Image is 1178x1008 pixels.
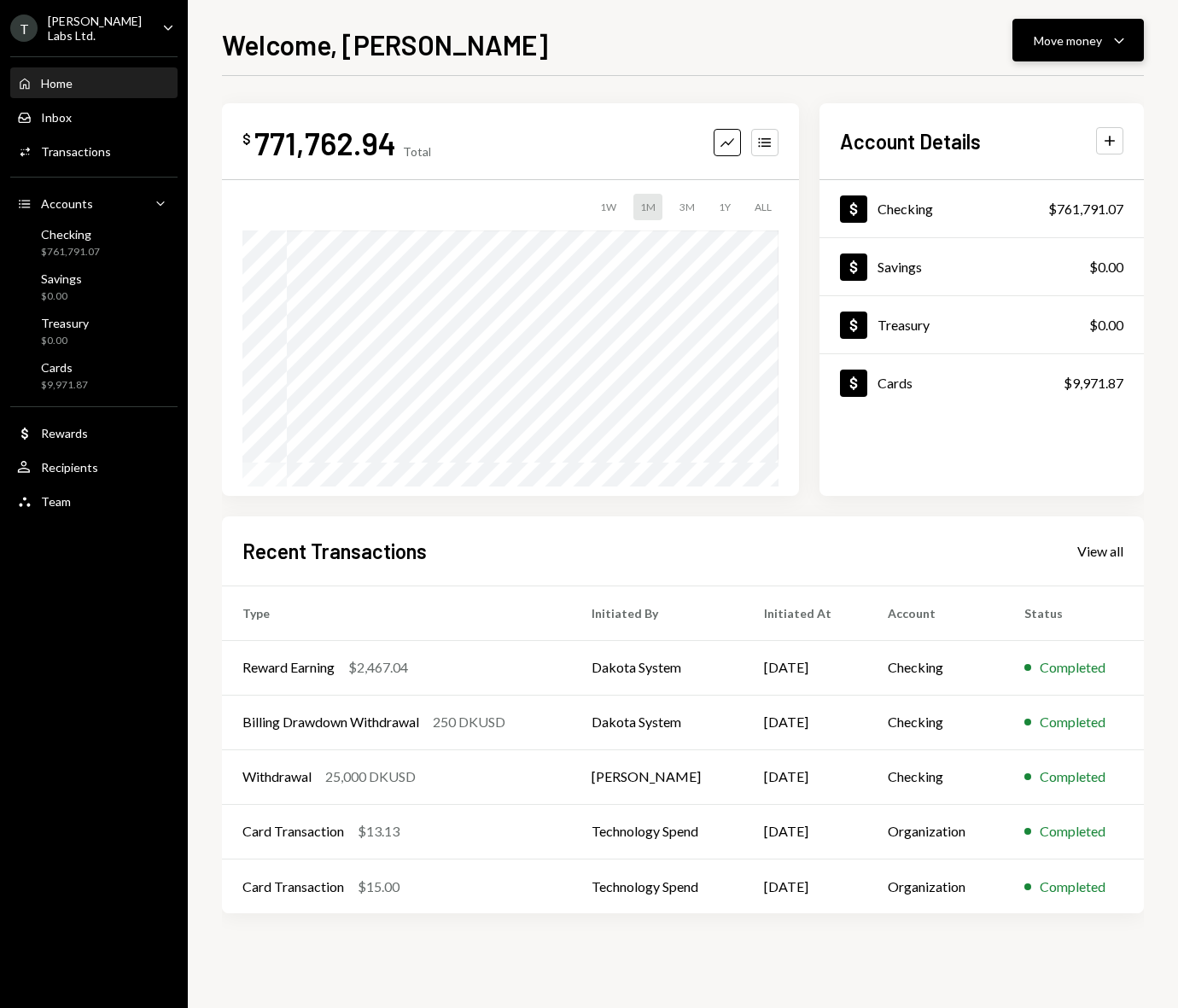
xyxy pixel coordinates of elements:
a: Transactions [10,136,178,166]
a: Team [10,486,178,516]
td: Checking [867,695,1004,749]
th: Initiated At [744,586,868,640]
td: [DATE] [744,749,868,804]
div: $0.00 [41,289,82,304]
div: Reward Earning [242,657,335,678]
div: $15.00 [358,877,399,897]
div: Completed [1040,657,1105,678]
div: Completed [1040,712,1105,732]
h2: Recent Transactions [242,537,427,565]
td: Organization [867,804,1004,859]
div: Savings [41,271,82,286]
div: Billing Drawdown Withdrawal [242,712,419,732]
a: Checking$761,791.07 [10,222,178,263]
div: Treasury [41,316,89,330]
a: Checking$761,791.07 [819,180,1144,237]
div: $13.13 [358,821,399,842]
div: Total [403,144,431,159]
div: $ [242,131,251,148]
div: $0.00 [41,334,89,348]
th: Account [867,586,1004,640]
div: Move money [1034,32,1102,50]
td: Dakota System [571,640,744,695]
div: T [10,15,38,42]
div: 25,000 DKUSD [325,766,416,787]
td: Organization [867,859,1004,913]
a: Savings$0.00 [819,238,1144,295]
td: [PERSON_NAME] [571,749,744,804]
th: Initiated By [571,586,744,640]
div: 1W [593,194,623,220]
a: View all [1077,541,1123,560]
div: 3M [673,194,702,220]
div: Cards [41,360,88,375]
a: Treasury$0.00 [10,311,178,352]
div: Accounts [41,196,93,211]
h2: Account Details [840,127,981,155]
div: Checking [878,201,933,217]
div: View all [1077,543,1123,560]
div: $0.00 [1089,257,1123,277]
div: Inbox [41,110,72,125]
div: ALL [748,194,779,220]
div: Treasury [878,317,930,333]
td: Technology Spend [571,859,744,913]
td: Checking [867,640,1004,695]
div: Home [41,76,73,90]
div: Cards [878,375,913,391]
div: 1M [633,194,662,220]
td: Dakota System [571,695,744,749]
a: Cards$9,971.87 [819,354,1144,411]
div: Completed [1040,821,1105,842]
td: Checking [867,749,1004,804]
th: Status [1004,586,1144,640]
td: Technology Spend [571,804,744,859]
div: $0.00 [1089,315,1123,335]
a: Home [10,67,178,98]
div: 250 DKUSD [433,712,505,732]
td: [DATE] [744,695,868,749]
div: $761,791.07 [41,245,100,259]
div: $2,467.04 [348,657,408,678]
div: 1Y [712,194,738,220]
div: Rewards [41,426,88,440]
div: Checking [41,227,100,242]
div: $9,971.87 [1064,373,1123,393]
a: Cards$9,971.87 [10,355,178,396]
div: 771,762.94 [254,124,396,162]
div: [PERSON_NAME] Labs Ltd. [48,14,149,43]
a: Accounts [10,188,178,218]
a: Inbox [10,102,178,132]
div: $9,971.87 [41,378,88,393]
div: Withdrawal [242,766,312,787]
div: Recipients [41,460,98,475]
div: Team [41,494,71,509]
div: Transactions [41,144,111,159]
div: $761,791.07 [1048,199,1123,219]
th: Type [222,586,571,640]
div: Completed [1040,766,1105,787]
button: Move money [1012,19,1144,61]
td: [DATE] [744,859,868,913]
td: [DATE] [744,640,868,695]
a: Treasury$0.00 [819,296,1144,353]
a: Recipients [10,452,178,482]
div: Card Transaction [242,821,344,842]
td: [DATE] [744,804,868,859]
h1: Welcome, [PERSON_NAME] [222,27,548,61]
a: Savings$0.00 [10,266,178,307]
div: Card Transaction [242,877,344,897]
div: Completed [1040,877,1105,897]
a: Rewards [10,417,178,448]
div: Savings [878,259,922,275]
